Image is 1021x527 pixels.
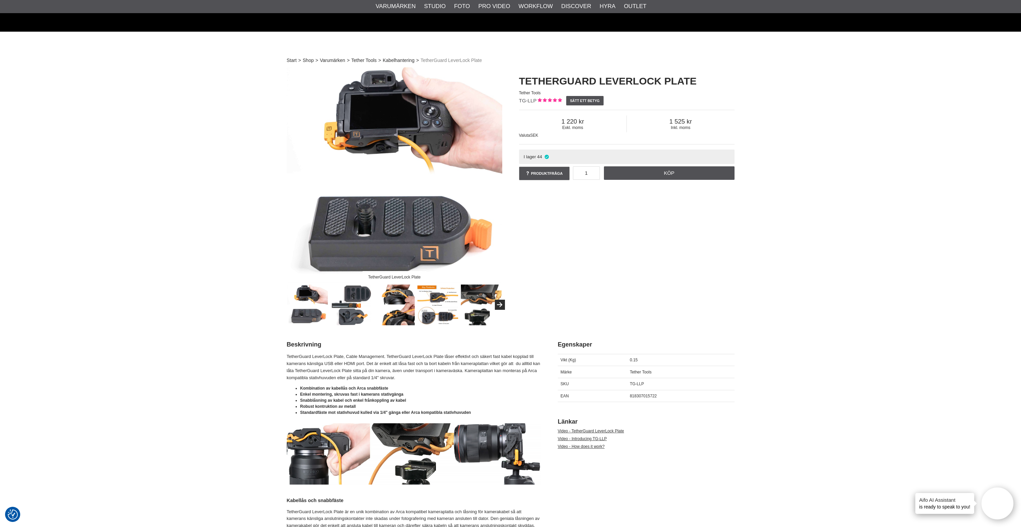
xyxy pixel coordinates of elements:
button: Next [495,300,505,310]
span: 0.15 [630,358,638,362]
h2: Länkar [558,418,735,426]
a: Kabelhantering [383,57,414,64]
span: SEK [530,133,538,138]
strong: Enkel montering, skruvas fast i kamerans stativgänga [300,392,404,397]
a: Varumärken [320,57,345,64]
img: Revisit consent button [8,509,18,520]
span: TG-LLP [519,98,537,103]
div: is ready to speak to you! [915,493,975,514]
span: > [315,57,318,64]
a: Köp [604,166,735,180]
i: I lager [544,154,549,159]
span: I lager [523,154,536,159]
a: Outlet [624,2,646,11]
div: Kundbetyg: 5.00 [537,97,562,104]
span: > [347,57,349,64]
strong: Robust kontruktion av metall [300,404,356,409]
span: 44 [537,154,542,159]
a: Workflow [518,2,553,11]
span: > [298,57,301,64]
span: Tether Tools [630,370,651,374]
span: Valuta [519,133,530,138]
div: TetherGuard LeverLock Plate [363,271,426,283]
img: Enkel fastlåsning av kamerakabel [374,285,415,325]
a: Pro Video [478,2,510,11]
a: Discover [561,2,591,11]
span: Märke [560,370,572,374]
a: Start [287,57,297,64]
span: TetherGuard LeverLock Plate [420,57,482,64]
span: Exkl. moms [519,125,627,130]
span: > [416,57,419,64]
a: Video - Introducing TG-LLP [558,436,607,441]
span: EAN [560,394,569,398]
button: Samtyckesinställningar [8,508,18,521]
strong: Kombination av kabellås och Arca snabbfäste [300,386,388,391]
img: TetherGuard LeverLock Plate [287,285,328,325]
img: Kabellås av metall [331,285,371,325]
a: Video - How does it work? [558,444,605,449]
a: Studio [424,2,446,11]
span: Vikt (Kg) [560,358,576,362]
span: Inkl. moms [627,125,735,130]
a: Produktfråga [519,167,570,180]
a: Tether Tools [351,57,377,64]
span: 818307015722 [630,394,657,398]
a: Sätt ett betyg [566,96,604,105]
img: TetherGuard LeverLock Plate [417,285,458,325]
a: Shop [303,57,314,64]
h4: Aifo AI Assistant [919,496,971,503]
img: TetherGuard LeverLock Plate - Stable and secure connection [287,423,541,485]
h1: TetherGuard LeverLock Plate [519,74,735,88]
a: Hyra [600,2,615,11]
img: Arca kompatibel [461,285,502,325]
span: > [378,57,381,64]
span: 1 525 [627,118,735,125]
a: Foto [454,2,470,11]
h2: Egenskaper [558,340,735,349]
span: Tether Tools [519,91,541,95]
span: TG-LLP [630,382,644,386]
h4: Kabellås och snabbfäste [287,497,541,504]
img: TetherGuard LeverLock Plate [287,67,502,283]
a: Varumärken [376,2,416,11]
p: TetherGuard LeverLock Plate, Cable Management. TetherGuard LeverLock Plate låser effektivt och sä... [287,353,541,381]
strong: Standardfäste mot stativhuvud kulled via 1/4" gänga eller Arca kompatibla stativhuvuden [300,410,471,415]
a: Video - TetherGuard LeverLock Plate [558,429,624,433]
span: 1 220 [519,118,627,125]
strong: Snabblåsning av kabel och enkel frånkoppling av kabel [300,398,406,403]
span: SKU [560,382,569,386]
h2: Beskrivning [287,340,541,349]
